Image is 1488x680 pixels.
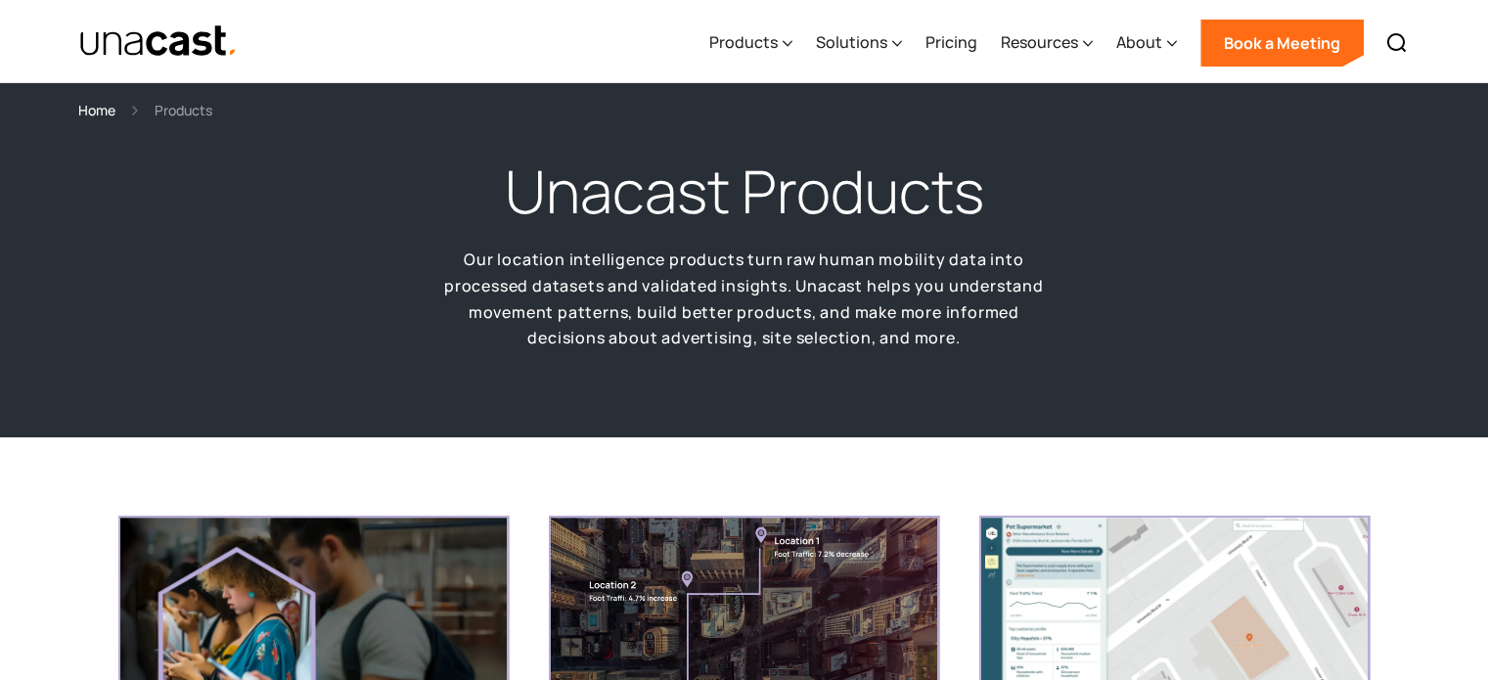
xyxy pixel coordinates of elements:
div: About [1116,3,1177,83]
h1: Unacast Products [505,153,984,231]
div: Products [709,30,778,54]
div: Products [155,99,212,121]
div: About [1116,30,1162,54]
a: home [79,24,239,59]
img: Search icon [1385,31,1409,55]
div: Products [709,3,792,83]
a: Book a Meeting [1200,20,1364,67]
div: Resources [1001,30,1078,54]
div: Resources [1001,3,1093,83]
a: Pricing [925,3,977,83]
p: Our location intelligence products turn raw human mobility data into processed datasets and valid... [441,247,1048,351]
a: Home [78,99,115,121]
div: Solutions [816,30,887,54]
div: Solutions [816,3,902,83]
img: Unacast text logo [79,24,239,59]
